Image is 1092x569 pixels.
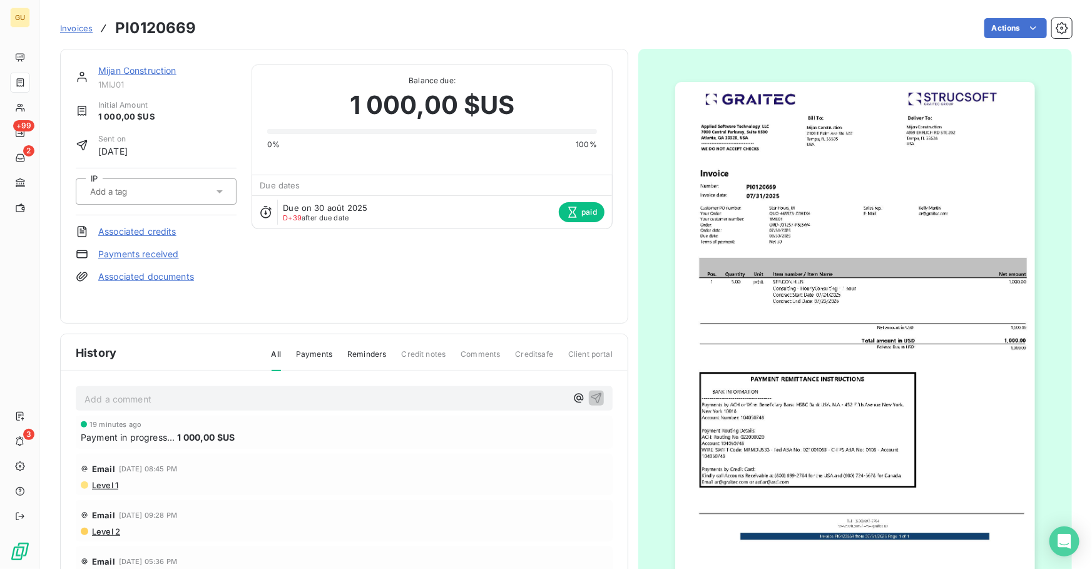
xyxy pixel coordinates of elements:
[283,213,302,222] span: D+39
[402,349,446,370] span: Credit notes
[98,79,237,90] span: 1MIJ01
[60,22,93,34] a: Invoices
[98,100,155,111] span: Initial Amount
[115,17,196,39] h3: PI0120669
[98,225,176,238] a: Associated credits
[10,541,30,561] img: Logo LeanPay
[568,349,613,370] span: Client portal
[260,180,300,190] span: Due dates
[23,145,34,156] span: 2
[984,18,1047,38] button: Actions
[283,214,349,222] span: after due date
[98,270,194,283] a: Associated documents
[576,139,597,150] span: 100%
[89,421,141,428] span: 19 minutes ago
[516,349,554,370] span: Creditsafe
[272,349,281,371] span: All
[267,139,280,150] span: 0%
[92,556,115,566] span: Email
[296,349,332,370] span: Payments
[76,344,116,361] span: History
[23,429,34,440] span: 3
[98,133,128,145] span: Sent on
[91,480,118,490] span: Level 1
[347,349,386,370] span: Reminders
[89,186,164,197] input: Add a tag
[267,75,597,86] span: Balance due:
[98,111,155,123] span: 1 000,00 $US
[98,248,179,260] a: Payments received
[60,23,93,33] span: Invoices
[13,120,34,131] span: +99
[461,349,500,370] span: Comments
[81,431,175,444] span: Payment in progress...
[119,465,177,473] span: [DATE] 08:45 PM
[92,510,115,520] span: Email
[559,202,605,222] span: paid
[177,431,235,444] span: 1 000,00 $US
[91,526,120,536] span: Level 2
[350,86,515,124] span: 1 000,00 $US
[98,145,128,158] span: [DATE]
[119,558,177,565] span: [DATE] 05:36 PM
[92,464,115,474] span: Email
[10,8,30,28] div: GU
[1049,526,1079,556] div: Open Intercom Messenger
[283,203,367,213] span: Due on 30 août 2025
[98,65,176,76] a: Mijan Construction
[119,511,177,519] span: [DATE] 09:28 PM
